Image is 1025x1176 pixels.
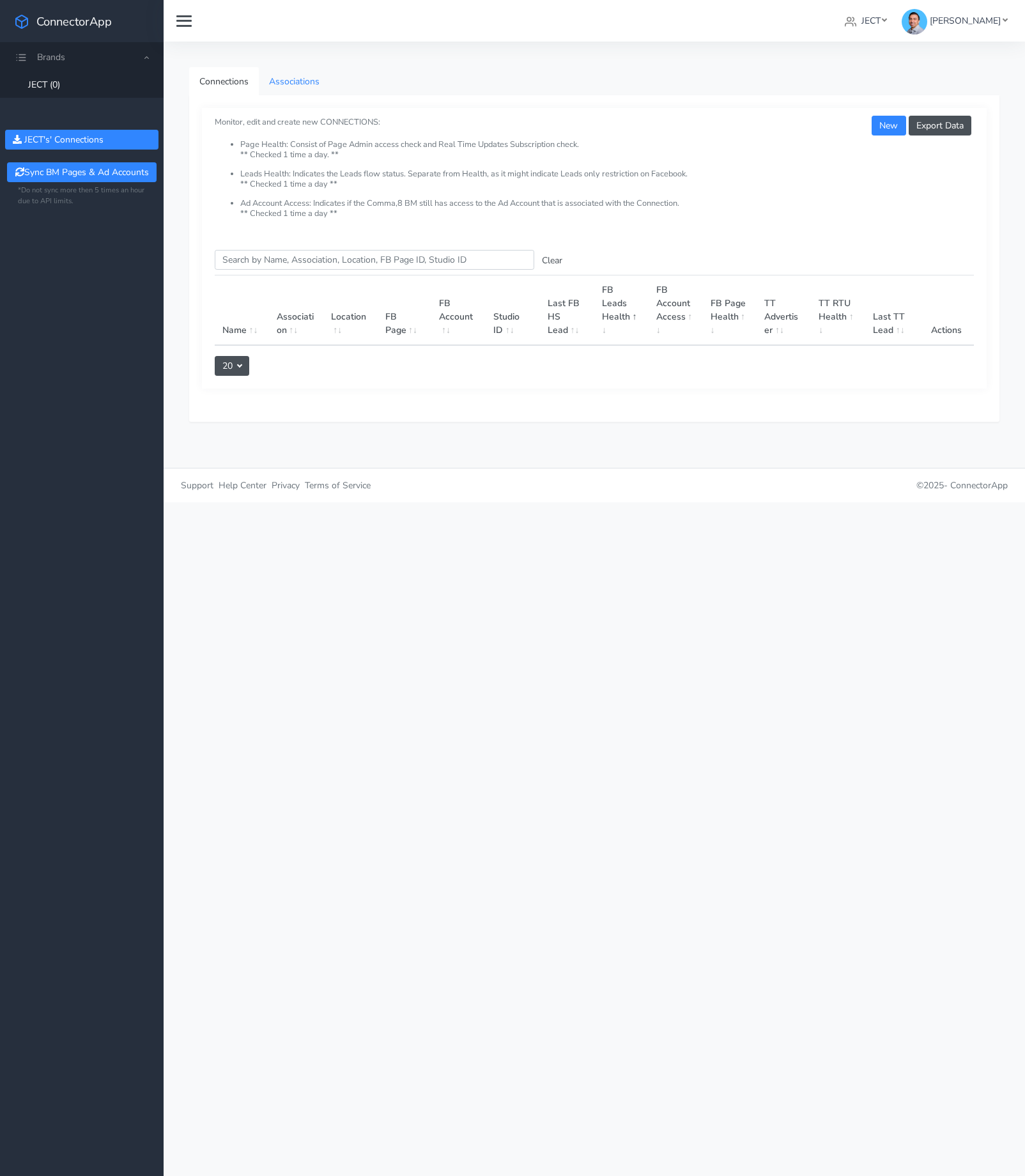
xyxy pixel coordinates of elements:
button: JECT's' Connections [5,130,158,150]
span: JECT [861,15,881,27]
th: Last FB HS Lead [540,275,594,346]
li: Ad Account Access: Indicates if the Comma,8 BM still has access to the Ad Account that is associa... [240,199,974,219]
button: New [872,116,906,135]
a: Associations [259,67,330,96]
small: *Do not sync more then 5 times an hour due to API limits. [18,185,146,207]
li: Page Health: Consist of Page Admin access check and Real Time Updates Subscription check. ** Chec... [240,140,974,169]
th: FB Leads Health [594,275,649,346]
th: Name [215,275,269,346]
p: © 2025 - [604,479,1008,492]
a: JECT [840,9,892,33]
th: FB Account Access [649,275,703,346]
span: Brands [37,51,65,63]
th: TT RTU Health [811,275,865,346]
button: 20 [215,356,249,376]
button: Sync BM Pages & Ad Accounts [7,162,156,182]
a: [PERSON_NAME] [897,9,1012,33]
button: Clear [534,251,570,270]
span: ConnectorApp [36,13,112,29]
th: Last TT Lead [865,275,920,346]
th: Studio ID [486,275,540,346]
span: ConnectorApp [950,479,1008,491]
th: Actions [920,275,974,346]
th: FB Page Health [703,275,757,346]
small: Monitor, edit and create new CONNECTIONS: [215,106,974,219]
input: enter text you want to search [215,250,534,270]
span: Privacy [272,479,300,491]
span: Terms of Service [305,479,371,491]
th: TT Advertiser [757,275,811,346]
button: Export Data [909,116,971,135]
th: FB Page [378,275,432,346]
th: FB Account [431,275,486,346]
span: Help Center [219,479,266,491]
th: Association [269,275,323,346]
span: Support [181,479,213,491]
span: [PERSON_NAME] [930,15,1001,27]
img: Velimir Lesikov [902,9,927,35]
li: Leads Health: Indicates the Leads flow status. Separate from Health, as it might indicate Leads o... [240,169,974,199]
th: Location [323,275,378,346]
a: Connections [189,67,259,96]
